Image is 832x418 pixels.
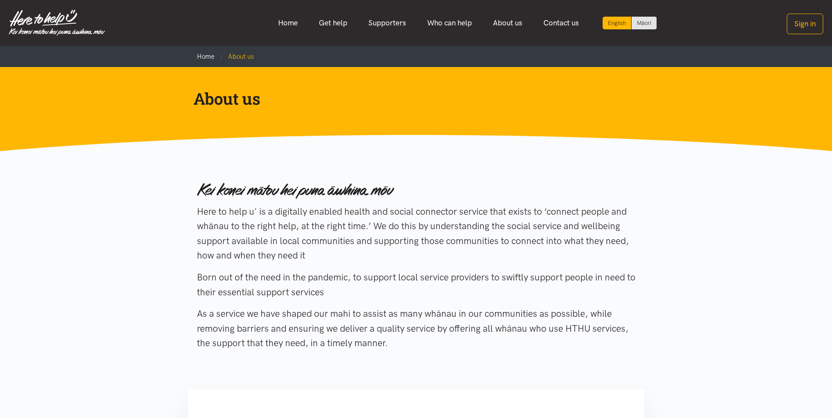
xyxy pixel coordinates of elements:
a: Who can help [417,14,482,32]
a: Supporters [358,14,417,32]
div: Language toggle [603,17,657,29]
h1: About us [193,88,625,109]
div: Current language [603,17,632,29]
button: Sign in [787,14,823,34]
img: Home [9,10,105,36]
a: Home [197,53,214,60]
li: About us [214,51,254,62]
p: As a service we have shaped our mahi to assist as many whānau in our communities as possible, whi... [197,306,636,351]
a: Get help [308,14,358,32]
a: Home [268,14,308,32]
a: Contact us [533,14,589,32]
p: Here to help u' is a digitally enabled health and social connector service that exists to ‘connec... [197,204,636,263]
a: About us [482,14,533,32]
p: Born out of the need in the pandemic, to support local service providers to swiftly support peopl... [197,270,636,299]
a: Switch to Te Reo Māori [632,17,657,29]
